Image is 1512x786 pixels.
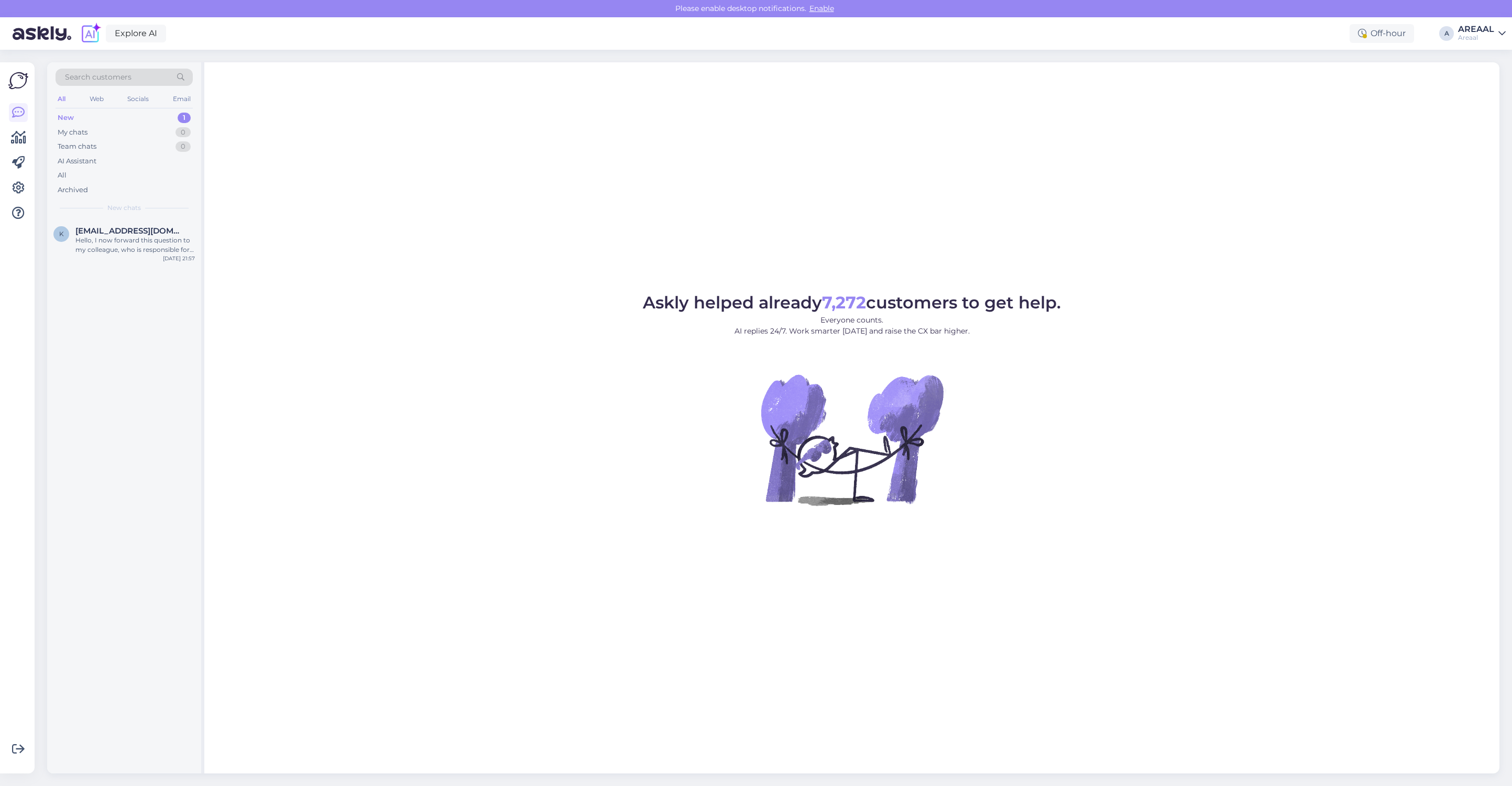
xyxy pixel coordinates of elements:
img: explore-ai [80,23,102,45]
div: 0 [176,141,191,152]
p: Everyone counts. AI replies 24/7. Work smarter [DATE] and raise the CX bar higher. [643,315,1061,337]
div: Areaal [1458,34,1494,42]
div: All [56,92,68,106]
div: AI Assistant [58,156,96,167]
span: k [59,230,64,238]
div: Off-hour [1350,24,1414,43]
b: 7,272 [822,292,866,313]
span: Askly helped already customers to get help. [643,292,1061,313]
span: New chats [107,203,141,213]
a: AREAALAreaal [1458,25,1506,42]
div: Archived [58,185,88,195]
div: [DATE] 21:57 [163,254,195,262]
div: AREAAL [1458,25,1494,34]
div: 1 [178,113,191,123]
span: Enable [806,4,837,13]
div: Email [171,92,193,106]
div: 0 [176,127,191,138]
img: No Chat active [758,345,946,534]
span: Search customers [65,72,132,83]
div: All [58,170,67,181]
div: My chats [58,127,87,138]
div: Team chats [58,141,96,152]
div: Web [87,92,106,106]
div: New [58,113,74,123]
a: Explore AI [106,25,166,42]
div: Socials [125,92,151,106]
div: A [1439,26,1454,41]
span: kaire.pihlakas@gmail.com [75,226,184,236]
img: Askly Logo [8,71,28,91]
div: Hello, I now forward this question to my colleague, who is responsible for this. The reply will b... [75,236,195,254]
